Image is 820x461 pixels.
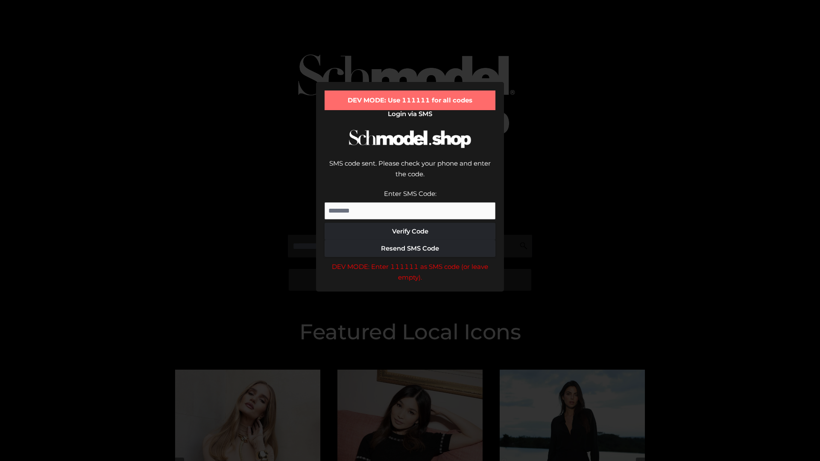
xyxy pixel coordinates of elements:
[384,190,436,198] label: Enter SMS Code:
[325,261,495,283] div: DEV MODE: Enter 111111 as SMS code (or leave empty).
[325,90,495,110] div: DEV MODE: Use 111111 for all codes
[325,158,495,188] div: SMS code sent. Please check your phone and enter the code.
[325,223,495,240] button: Verify Code
[346,122,474,156] img: Schmodel Logo
[325,240,495,257] button: Resend SMS Code
[325,110,495,118] h2: Login via SMS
